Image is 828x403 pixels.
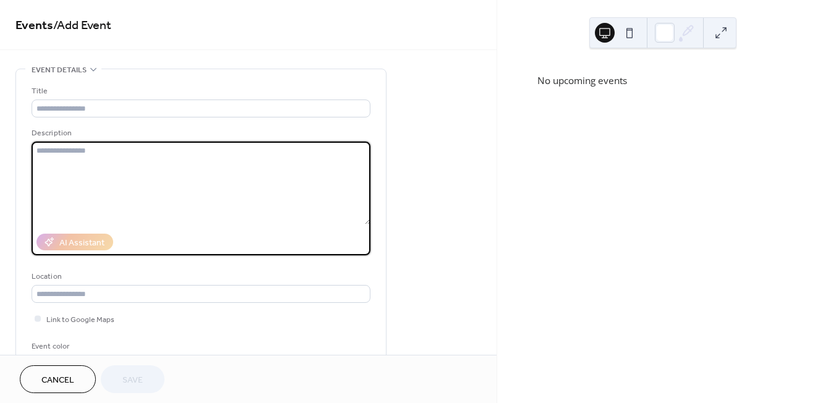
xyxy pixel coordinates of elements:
div: Description [32,127,368,140]
div: Title [32,85,368,98]
span: Cancel [41,374,74,387]
div: No upcoming events [537,74,788,88]
span: Event details [32,64,87,77]
span: / Add Event [53,14,111,38]
div: Event color [32,340,124,353]
div: Location [32,270,368,283]
a: Events [15,14,53,38]
button: Cancel [20,365,96,393]
span: Link to Google Maps [46,313,114,326]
